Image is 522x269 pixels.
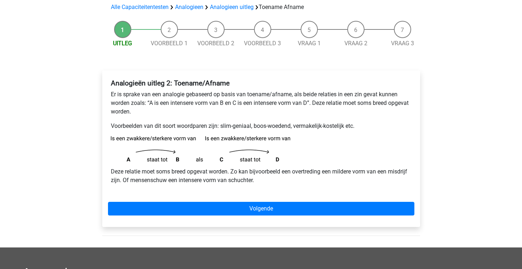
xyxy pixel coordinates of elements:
[111,136,290,162] img: analogies_pattern2.png
[344,40,367,47] a: Vraag 2
[298,40,321,47] a: Vraag 1
[210,4,254,10] a: Analogieen uitleg
[111,79,230,87] b: Analogieën uitleg 2: Toename/Afname
[111,4,169,10] a: Alle Capaciteitentesten
[108,3,414,11] div: Toename Afname
[111,90,412,116] p: Er is sprake van een analogie gebaseerd op basis van toename/afname, als beide relaties in een zi...
[197,40,234,47] a: Voorbeeld 2
[111,122,412,130] p: Voorbeelden van dit soort woordparen zijn: slim-geniaal, boos-woedend, vermakelijk-kostelijk etc.
[175,4,203,10] a: Analogieen
[113,40,132,47] a: Uitleg
[111,167,412,185] p: Deze relatie moet soms breed opgevat worden. Zo kan bijvoorbeeld een overtreding een mildere vorm...
[244,40,281,47] a: Voorbeeld 3
[391,40,414,47] a: Vraag 3
[108,202,414,215] a: Volgende
[151,40,188,47] a: Voorbeeld 1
